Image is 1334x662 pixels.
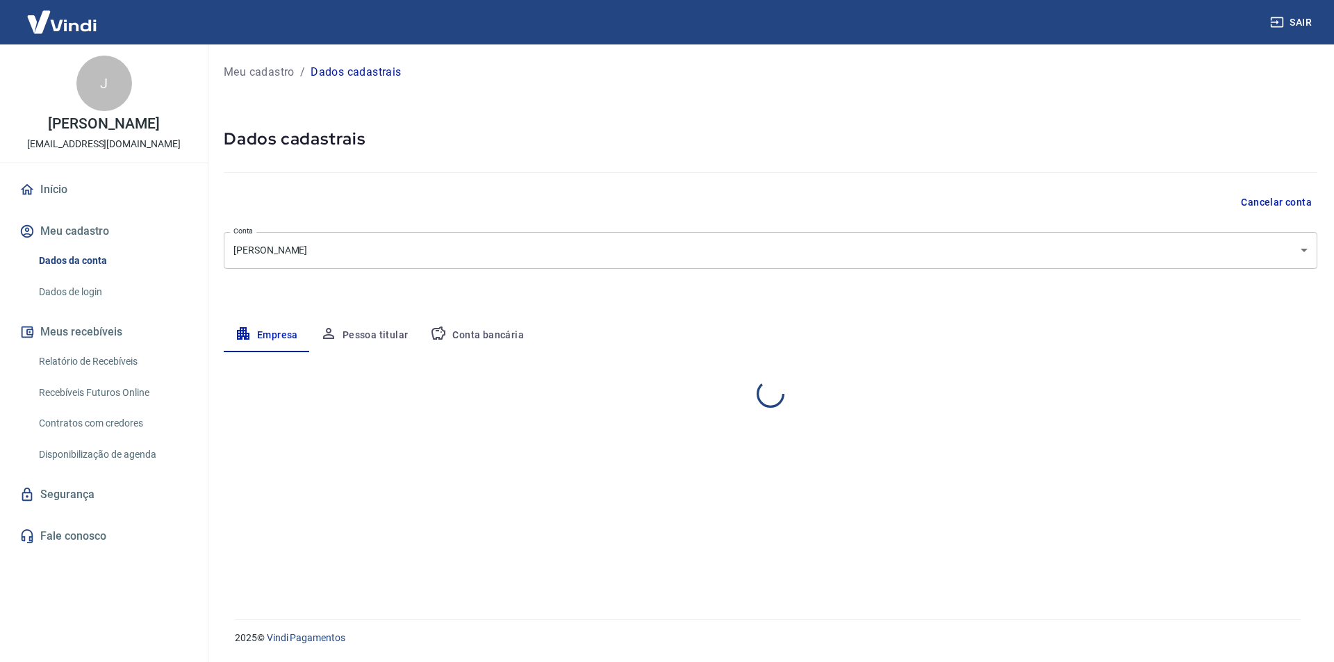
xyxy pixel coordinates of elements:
[33,440,191,469] a: Disponibilização de agenda
[27,137,181,151] p: [EMAIL_ADDRESS][DOMAIN_NAME]
[224,319,309,352] button: Empresa
[17,479,191,510] a: Segurança
[300,64,305,81] p: /
[33,409,191,438] a: Contratos com credores
[33,278,191,306] a: Dados de login
[17,174,191,205] a: Início
[311,64,401,81] p: Dados cadastrais
[235,631,1301,645] p: 2025 ©
[33,379,191,407] a: Recebíveis Futuros Online
[17,216,191,247] button: Meu cadastro
[33,347,191,376] a: Relatório de Recebíveis
[224,232,1317,269] div: [PERSON_NAME]
[1267,10,1317,35] button: Sair
[17,317,191,347] button: Meus recebíveis
[17,521,191,552] a: Fale conosco
[33,247,191,275] a: Dados da conta
[224,128,1317,150] h5: Dados cadastrais
[1235,190,1317,215] button: Cancelar conta
[76,56,132,111] div: J
[233,226,253,236] label: Conta
[224,64,295,81] a: Meu cadastro
[419,319,535,352] button: Conta bancária
[48,117,159,131] p: [PERSON_NAME]
[17,1,107,43] img: Vindi
[309,319,420,352] button: Pessoa titular
[267,632,345,643] a: Vindi Pagamentos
